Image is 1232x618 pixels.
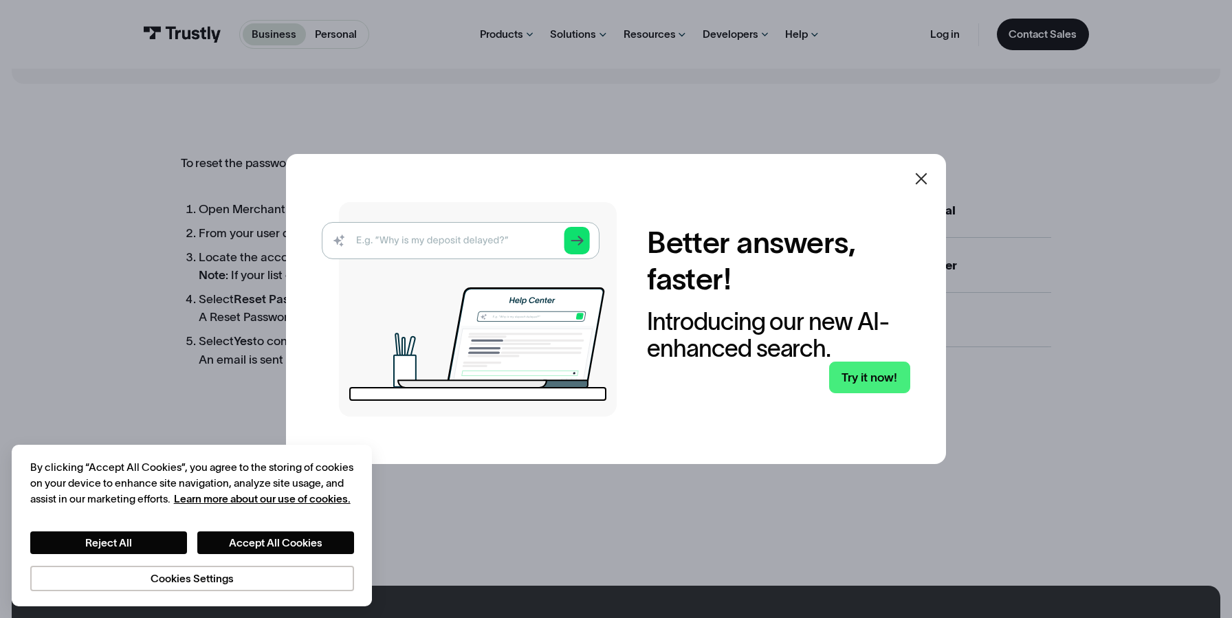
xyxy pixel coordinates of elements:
[12,445,372,606] div: Cookie banner
[647,309,910,362] div: Introducing our new AI-enhanced search.
[174,493,351,505] a: More information about your privacy, opens in a new tab
[30,566,355,591] button: Cookies Settings
[197,531,354,554] button: Accept All Cookies
[30,460,355,591] div: Privacy
[30,531,187,554] button: Reject All
[30,460,355,507] div: By clicking “Accept All Cookies”, you agree to the storing of cookies on your device to enhance s...
[647,225,910,297] h2: Better answers, faster!
[829,362,910,393] a: Try it now!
